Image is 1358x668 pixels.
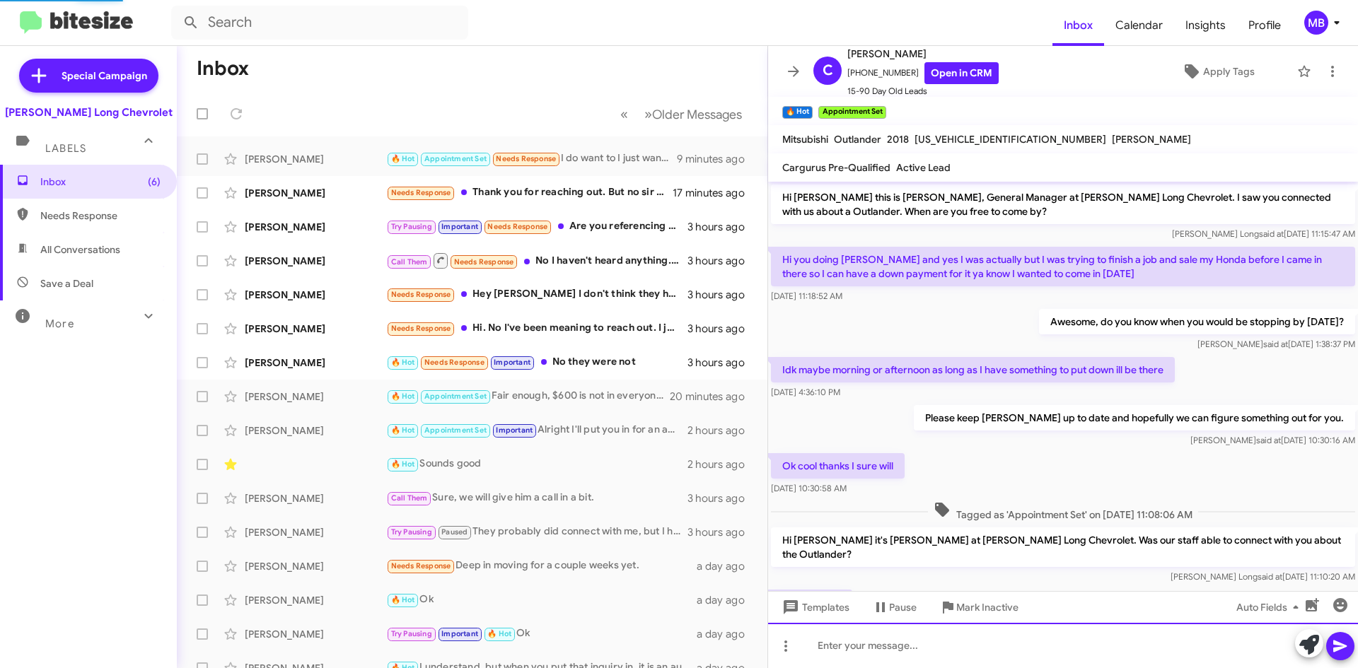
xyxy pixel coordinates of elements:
[40,276,93,291] span: Save a Deal
[896,161,951,174] span: Active Lead
[889,594,917,620] span: Pause
[1052,5,1104,46] a: Inbox
[768,594,861,620] button: Templates
[1292,11,1342,35] button: MB
[771,483,847,493] span: [DATE] 10:30:58 AM
[1304,11,1328,35] div: MB
[5,105,173,119] div: [PERSON_NAME] Long Chevrolet
[771,590,852,615] p: No what's up
[644,105,652,123] span: »
[148,175,161,189] span: (6)
[1190,435,1355,445] span: [PERSON_NAME] [DATE] 10:30:16 AM
[818,106,886,119] small: Appointment Set
[245,288,386,302] div: [PERSON_NAME]
[782,106,813,119] small: 🔥 Hot
[1172,228,1355,239] span: [PERSON_NAME] Long [DATE] 11:15:47 AM
[391,358,415,367] span: 🔥 Hot
[441,222,478,231] span: Important
[245,525,386,539] div: [PERSON_NAME]
[454,257,514,266] span: Needs Response
[671,389,756,404] div: 20 minutes ago
[391,154,415,163] span: 🔥 Hot
[620,105,628,123] span: «
[928,501,1198,522] span: Tagged as 'Appointment Set' on [DATE] 11:08:06 AM
[782,133,828,146] span: Mitsubishi
[45,317,74,330] span: More
[171,6,468,40] input: Search
[771,291,842,301] span: [DATE] 11:18:52 AM
[62,69,147,83] span: Special Campaign
[386,354,687,370] div: No they were not
[391,595,415,604] span: 🔥 Hot
[636,100,750,129] button: Next
[391,493,428,503] span: Call Them
[677,152,756,166] div: 9 minutes ago
[652,107,742,122] span: Older Messages
[823,59,833,82] span: C
[386,320,687,336] div: Hi. No I've been meaning to reach out. I just been busy
[1259,228,1284,239] span: said at
[697,627,756,641] div: a day ago
[245,254,386,268] div: [PERSON_NAME]
[245,491,386,505] div: [PERSON_NAME]
[1258,571,1282,582] span: said at
[924,62,999,84] a: Open in CRM
[697,559,756,573] div: a day ago
[1145,59,1290,84] button: Apply Tags
[496,426,533,435] span: Important
[245,186,386,200] div: [PERSON_NAME]
[245,220,386,234] div: [PERSON_NAME]
[1174,5,1237,46] a: Insights
[1039,309,1355,334] p: Awesome, do you know when you would be stopping by [DATE]?
[391,222,432,231] span: Try Pausing
[424,358,484,367] span: Needs Response
[687,423,756,438] div: 2 hours ago
[441,629,478,638] span: Important
[391,324,451,333] span: Needs Response
[1237,5,1292,46] a: Profile
[40,242,120,257] span: All Conversations
[834,133,881,146] span: Outlander
[1263,339,1288,349] span: said at
[1197,339,1355,349] span: [PERSON_NAME] [DATE] 1:38:37 PM
[861,594,928,620] button: Pause
[687,491,756,505] div: 3 hours ago
[386,151,677,167] div: I do want to I just wanna how much do I have to put down on a car under 10 grand
[19,59,158,93] a: Special Campaign
[687,356,756,370] div: 3 hours ago
[386,592,697,608] div: Ok
[386,524,687,540] div: They probably did connect with me, but I have a lot going on. I'm going out of town [DATE] for ab...
[782,161,890,174] span: Cargurus Pre-Qualified
[771,453,905,479] p: Ok cool thanks I sure will
[1236,594,1304,620] span: Auto Fields
[391,527,432,537] span: Try Pausing
[487,222,547,231] span: Needs Response
[847,62,999,84] span: [PHONE_NUMBER]
[424,392,487,401] span: Appointment Set
[40,175,161,189] span: Inbox
[245,389,386,404] div: [PERSON_NAME]
[956,594,1018,620] span: Mark Inactive
[424,426,487,435] span: Appointment Set
[914,405,1355,430] p: Please keep [PERSON_NAME] up to date and hopefully we can figure something out for you.
[915,133,1106,146] span: [US_VEHICLE_IDENTIFICATION_NUMBER]
[687,457,756,471] div: 2 hours ago
[1225,594,1316,620] button: Auto Fields
[386,388,671,404] div: Fair enough, $600 is not in everyone's budget. If there is anything else we could do let us know.
[613,100,750,129] nav: Page navigation example
[887,133,909,146] span: 2018
[386,558,697,574] div: Deep in moving for a couple weeks yet.
[1203,59,1255,84] span: Apply Tags
[1112,133,1191,146] span: [PERSON_NAME]
[847,45,999,62] span: [PERSON_NAME]
[386,626,697,642] div: Ok
[1171,571,1355,582] span: [PERSON_NAME] Long [DATE] 11:10:20 AM
[245,593,386,607] div: [PERSON_NAME]
[494,358,530,367] span: Important
[697,593,756,607] div: a day ago
[391,188,451,197] span: Needs Response
[391,426,415,435] span: 🔥 Hot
